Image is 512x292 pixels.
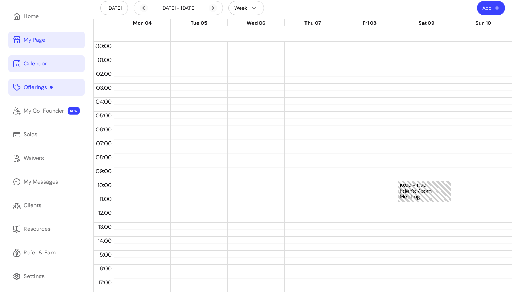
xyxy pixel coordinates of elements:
[363,20,377,26] span: Fri 08
[24,59,47,68] div: Calendar
[140,4,217,12] div: [DATE] - [DATE]
[94,42,114,50] span: 00:00
[24,83,53,91] div: Offerings
[94,70,114,78] span: 02:00
[96,265,114,272] span: 16:00
[247,20,265,26] span: Wed 06
[247,19,265,27] button: Wed 06
[191,20,207,26] span: Tue 05
[96,237,114,244] span: 14:00
[304,19,321,27] button: Thu 07
[475,20,491,26] span: Sun 10
[8,126,85,143] a: Sales
[94,98,114,105] span: 04:00
[94,168,114,175] span: 09:00
[94,154,114,161] span: 08:00
[94,140,114,147] span: 07:00
[24,36,45,44] div: My Page
[96,181,114,189] span: 10:00
[8,244,85,261] a: Refer & Earn
[68,107,80,115] span: NEW
[94,84,114,91] span: 03:00
[399,188,449,201] div: Eden's Zoom Meeting
[133,20,152,26] span: Mon 04
[475,19,491,27] button: Sun 10
[96,251,114,258] span: 15:00
[8,197,85,214] a: Clients
[228,1,264,15] button: Week
[419,19,434,27] button: Sat 09
[477,1,505,15] button: Add
[24,107,64,115] div: My Co-Founder
[98,195,114,203] span: 11:00
[8,55,85,72] a: Calendar
[24,201,41,210] div: Clients
[24,178,58,186] div: My Messages
[96,279,114,286] span: 17:00
[24,154,44,162] div: Waivers
[96,209,114,217] span: 12:00
[191,19,207,27] button: Tue 05
[8,173,85,190] a: My Messages
[419,20,434,26] span: Sat 09
[24,249,56,257] div: Refer & Earn
[94,126,114,133] span: 06:00
[8,79,85,96] a: Offerings
[24,272,45,281] div: Settings
[399,182,428,188] div: 10:00 – 11:30
[8,221,85,237] a: Resources
[8,150,85,167] a: Waivers
[363,19,377,27] button: Fri 08
[96,223,114,230] span: 13:00
[8,8,85,25] a: Home
[133,19,152,27] button: Mon 04
[24,12,39,21] div: Home
[8,32,85,48] a: My Page
[8,268,85,285] a: Settings
[398,181,451,202] div: 10:00 – 11:30Eden's Zoom Meeting
[96,56,114,64] span: 01:00
[24,225,51,233] div: Resources
[304,20,321,26] span: Thu 07
[94,112,114,119] span: 05:00
[24,130,37,139] div: Sales
[8,103,85,119] a: My Co-Founder NEW
[100,1,128,15] button: [DATE]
